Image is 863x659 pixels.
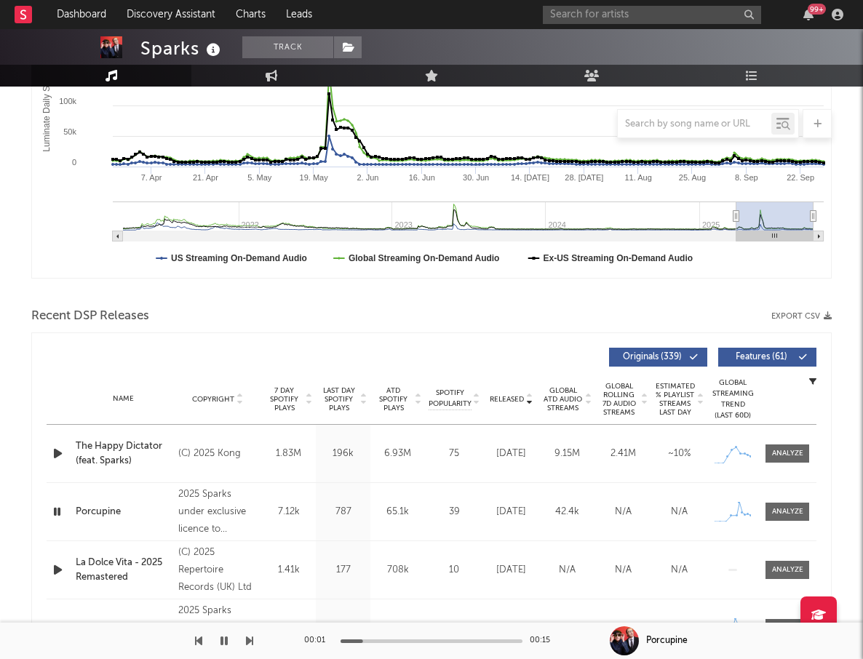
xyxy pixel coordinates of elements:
[599,563,648,578] div: N/A
[265,505,312,519] div: 7.12k
[728,353,795,362] span: Features ( 61 )
[192,395,234,404] span: Copyright
[487,505,536,519] div: [DATE]
[171,253,307,263] text: US Streaming On-Demand Audio
[242,36,333,58] button: Track
[31,308,149,325] span: Recent DSP Releases
[178,544,258,596] div: (C) 2025 Repertoire Records (UK) Ltd
[735,173,758,182] text: 8. Sep
[655,621,704,636] div: N/A
[76,439,171,468] a: The Happy Dictator (feat. Sparks)
[374,386,413,412] span: ATD Spotify Plays
[624,173,651,182] text: 11. Aug
[76,394,171,404] div: Name
[265,621,312,636] div: N/A
[808,4,826,15] div: 99 +
[543,447,592,461] div: 9.15M
[429,447,480,461] div: 75
[599,621,648,636] div: N/A
[193,173,218,182] text: 21. Apr
[803,9,814,20] button: 99+
[544,253,693,263] text: Ex-US Streaming On-Demand Audio
[300,173,329,182] text: 19. May
[609,348,707,367] button: Originals(339)
[463,173,489,182] text: 30. Jun
[429,621,480,636] div: 40
[265,447,312,461] div: 1.83M
[618,119,771,130] input: Search by song name or URL
[319,447,367,461] div: 196k
[374,621,421,636] div: N/A
[178,445,258,463] div: (C) 2025 Kong
[655,563,704,578] div: N/A
[487,621,536,636] div: [DATE]
[718,348,816,367] button: Features(61)
[655,447,704,461] div: ~ 10 %
[304,632,333,650] div: 00:01
[771,312,832,321] button: Export CSV
[543,563,592,578] div: N/A
[487,447,536,461] div: [DATE]
[76,621,171,636] a: Don't Dog It
[178,602,258,655] div: 2025 Sparks under exclusive licence to Transgressive Records Ltd.
[429,388,472,410] span: Spotify Popularity
[543,6,761,24] input: Search for artists
[599,505,648,519] div: N/A
[530,632,559,650] div: 00:15
[178,486,258,538] div: 2025 Sparks under exclusive licence to Transgressive Records Ltd.
[140,36,224,60] div: Sparks
[543,505,592,519] div: 42.4k
[543,621,592,636] div: 45.2k
[265,386,303,412] span: 7 Day Spotify Plays
[374,505,421,519] div: 65.1k
[599,382,639,417] span: Global Rolling 7D Audio Streams
[619,353,685,362] span: Originals ( 339 )
[374,563,421,578] div: 708k
[655,382,695,417] span: Estimated % Playlist Streams Last Day
[487,563,536,578] div: [DATE]
[655,505,704,519] div: N/A
[711,378,755,421] div: Global Streaming Trend (Last 60D)
[141,173,162,182] text: 7. Apr
[490,395,524,404] span: Released
[247,173,272,182] text: 5. May
[357,173,378,182] text: 2. Jun
[76,505,171,519] a: Porcupine
[374,447,421,461] div: 6.93M
[409,173,435,182] text: 16. Jun
[429,505,480,519] div: 39
[319,386,358,412] span: Last Day Spotify Plays
[72,158,76,167] text: 0
[319,505,367,519] div: 787
[565,173,603,182] text: 28. [DATE]
[511,173,549,182] text: 14. [DATE]
[646,634,688,647] div: Porcupine
[349,253,500,263] text: Global Streaming On-Demand Audio
[429,563,480,578] div: 10
[41,59,52,151] text: Luminate Daily Streams
[265,563,312,578] div: 1.41k
[59,97,76,105] text: 100k
[679,173,706,182] text: 25. Aug
[319,563,367,578] div: 177
[319,621,367,636] div: N/A
[543,386,583,412] span: Global ATD Audio Streams
[599,447,648,461] div: 2.41M
[787,173,814,182] text: 22. Sep
[76,556,171,584] a: La Dolce Vita - 2025 Remastered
